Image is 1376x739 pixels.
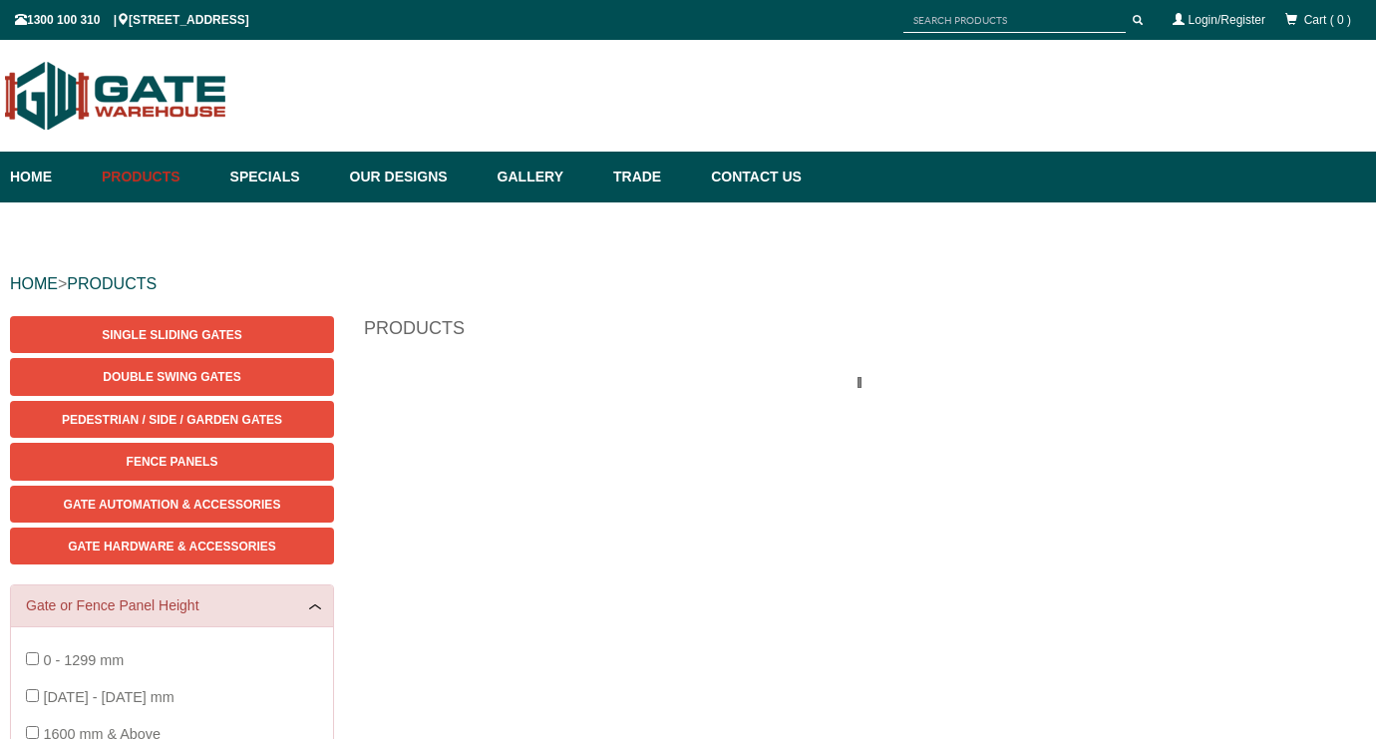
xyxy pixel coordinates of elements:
input: SEARCH PRODUCTS [903,8,1126,33]
a: Gate Automation & Accessories [10,486,334,523]
a: Double Swing Gates [10,358,334,395]
span: Double Swing Gates [103,370,240,384]
span: 1300 100 310 | [STREET_ADDRESS] [15,13,249,27]
span: 0 - 1299 mm [43,652,124,668]
span: Gate Hardware & Accessories [68,540,276,554]
a: Contact Us [701,152,802,202]
span: Cart ( 0 ) [1304,13,1351,27]
a: Products [92,152,220,202]
a: Gate Hardware & Accessories [10,528,334,564]
a: Our Designs [340,152,488,202]
a: HOME [10,275,58,292]
span: Fence Panels [127,455,218,469]
a: Fence Panels [10,443,334,480]
div: > [10,252,1366,316]
h1: Products [364,316,1366,351]
a: Gate or Fence Panel Height [26,595,318,616]
a: Home [10,152,92,202]
a: PRODUCTS [67,275,157,292]
img: please_wait.gif [858,377,873,388]
a: Single Sliding Gates [10,316,334,353]
a: Gallery [488,152,603,202]
span: Gate Automation & Accessories [64,498,281,512]
span: Single Sliding Gates [102,328,241,342]
a: Specials [220,152,340,202]
a: Login/Register [1189,13,1265,27]
span: Pedestrian / Side / Garden Gates [62,413,282,427]
a: Trade [603,152,701,202]
a: Pedestrian / Side / Garden Gates [10,401,334,438]
span: [DATE] - [DATE] mm [43,689,173,705]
